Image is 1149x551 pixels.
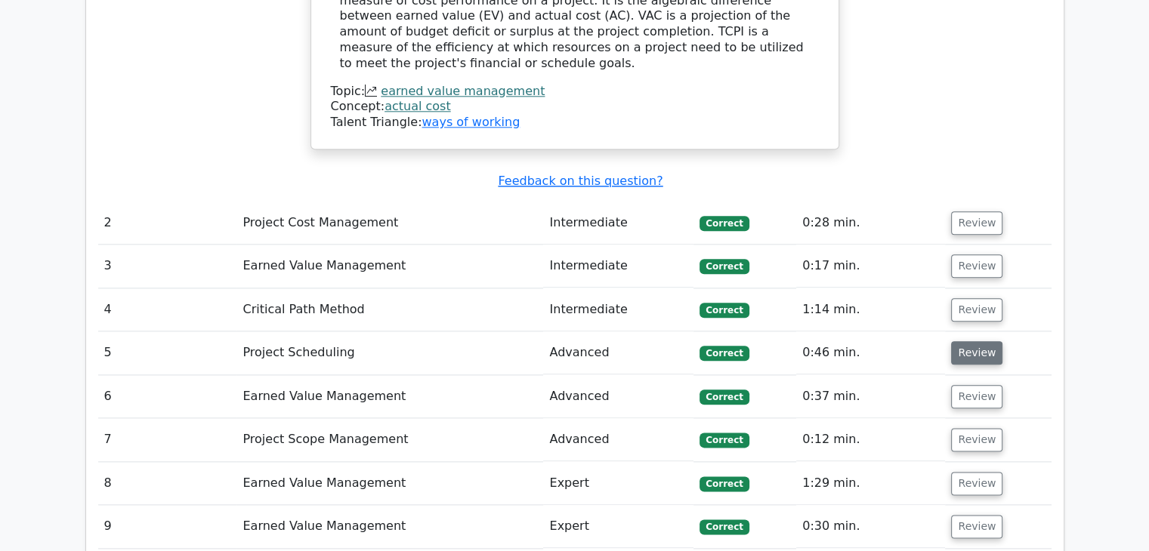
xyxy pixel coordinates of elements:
td: 3 [98,245,237,288]
td: Earned Value Management [236,505,543,548]
td: 2 [98,202,237,245]
td: 0:46 min. [796,331,945,374]
td: 7 [98,418,237,461]
td: 5 [98,331,237,374]
td: Earned Value Management [236,375,543,418]
td: Expert [543,505,693,548]
td: 0:12 min. [796,418,945,461]
div: Concept: [331,99,819,115]
td: 1:14 min. [796,288,945,331]
button: Review [951,515,1002,538]
div: Talent Triangle: [331,84,819,131]
td: 6 [98,375,237,418]
button: Review [951,254,1002,278]
td: Earned Value Management [236,462,543,505]
td: 0:28 min. [796,202,945,245]
div: Topic: [331,84,819,100]
td: 8 [98,462,237,505]
span: Correct [700,303,749,318]
a: Feedback on this question? [498,174,663,188]
td: Advanced [543,375,693,418]
td: Intermediate [543,288,693,331]
td: 0:30 min. [796,505,945,548]
td: 4 [98,288,237,331]
td: Advanced [543,418,693,461]
td: 0:37 min. [796,375,945,418]
td: Project Scheduling [236,331,543,374]
span: Correct [700,476,749,491]
button: Review [951,385,1002,408]
a: earned value management [381,84,545,98]
span: Correct [700,389,749,405]
td: Intermediate [543,245,693,288]
td: 0:17 min. [796,245,945,288]
span: Correct [700,519,749,534]
td: Advanced [543,331,693,374]
span: Correct [700,432,749,448]
span: Correct [700,346,749,361]
td: Expert [543,462,693,505]
td: Critical Path Method [236,288,543,331]
button: Review [951,341,1002,365]
td: 9 [98,505,237,548]
button: Review [951,211,1002,235]
button: Review [951,298,1002,322]
button: Review [951,428,1002,451]
span: Correct [700,216,749,231]
span: Correct [700,259,749,274]
a: ways of working [422,115,520,129]
td: Intermediate [543,202,693,245]
td: Earned Value Management [236,245,543,288]
td: 1:29 min. [796,462,945,505]
td: Project Scope Management [236,418,543,461]
td: Project Cost Management [236,202,543,245]
a: actual cost [385,99,451,113]
button: Review [951,472,1002,495]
